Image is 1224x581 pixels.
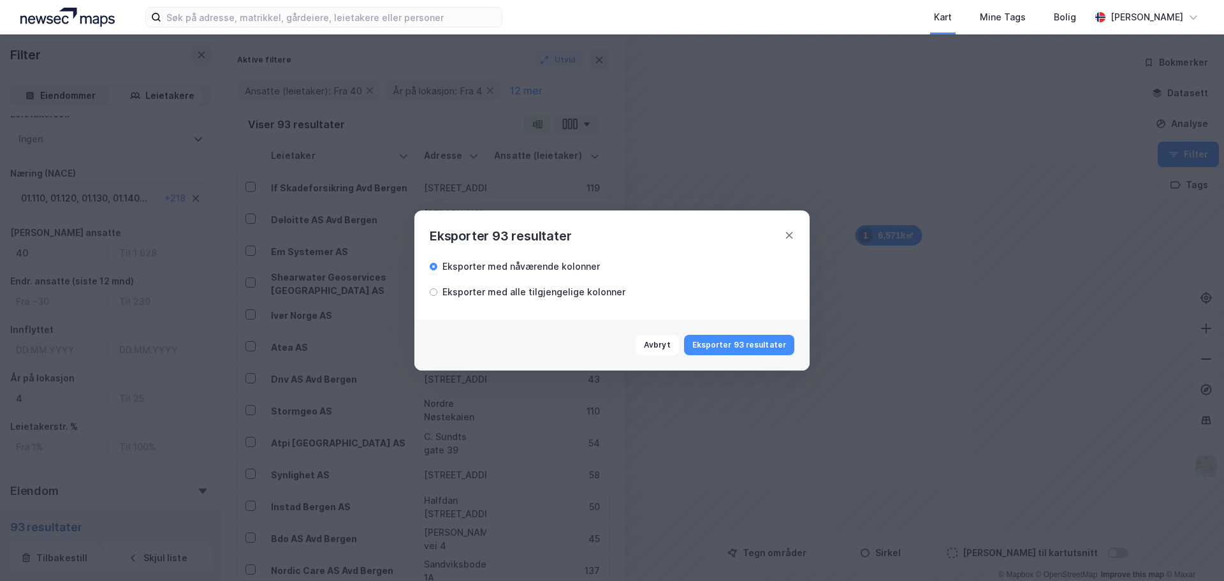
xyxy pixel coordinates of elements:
div: Kart [934,10,952,25]
div: Eksporter med nåværende kolonner [442,259,600,274]
div: Kontrollprogram for chat [1160,520,1224,581]
input: Søk på adresse, matrikkel, gårdeiere, leietakere eller personer [161,8,502,27]
button: Eksporter 93 resultater [684,335,794,355]
div: Eksporter 93 resultater [430,226,571,246]
div: Bolig [1054,10,1076,25]
div: [PERSON_NAME] [1111,10,1183,25]
iframe: Chat Widget [1160,520,1224,581]
button: Avbryt [636,335,679,355]
div: Eksporter med alle tilgjengelige kolonner [442,284,625,300]
img: logo.a4113a55bc3d86da70a041830d287a7e.svg [20,8,115,27]
div: Mine Tags [980,10,1026,25]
